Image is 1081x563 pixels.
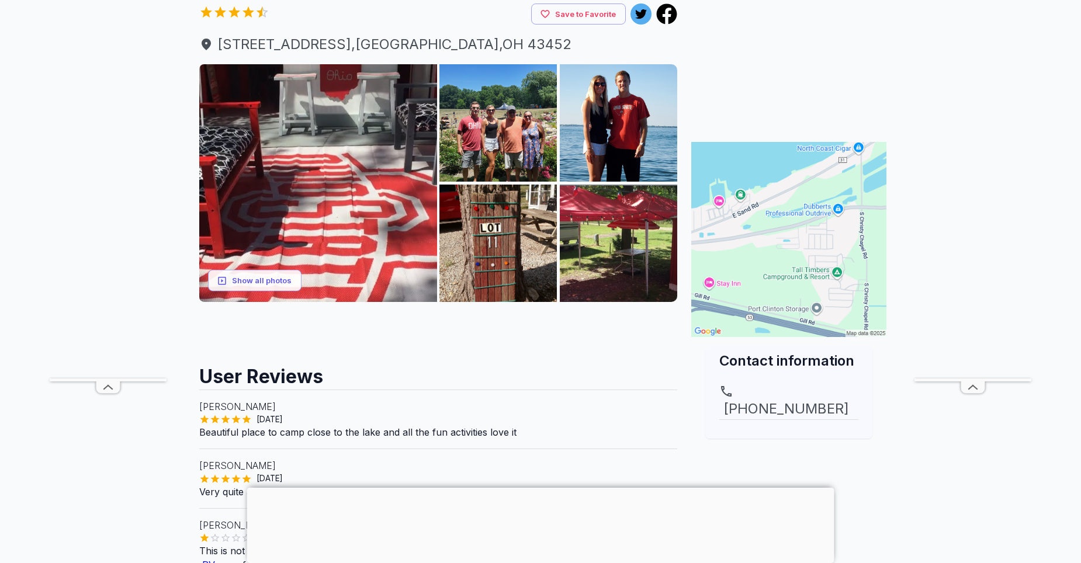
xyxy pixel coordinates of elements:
[531,4,626,25] button: Save to Favorite
[247,488,834,560] iframe: Advertisement
[439,185,557,302] img: AAcXr8rD23b9j0qyAXqijjRiHR8TYgQ4EDJp0Xf8ItCTohkHEoHLais1YfgSzrrsEGGaJPs3KqGQ6UU4Sj1yigfjeMPN8Iixw...
[199,458,677,472] p: [PERSON_NAME]
[252,472,287,484] span: [DATE]
[199,485,677,499] p: Very quite and very nice people
[199,355,677,390] h2: User Reviews
[199,302,677,355] iframe: Advertisement
[199,399,677,413] p: [PERSON_NAME]
[199,64,437,302] img: AAcXr8oAx5jHduQaeAty9J5zYioKlaXxPivkZ6saiZ27vRtgjKCwJrwoU2UG6bEL9Kxwu5vFIcsCWt3UHTanPZrm9sy5gxZAy...
[439,64,557,182] img: AAcXr8rFR0Qc959coQGUuAgeyjZJAhIQn3YUisEZ4_3YlyuVIw0F2F7zVWo_AZpIQrRo3QWRC0IJnBE9B8b2oNWvv9HLOC2BO...
[719,351,858,370] h2: Contact information
[914,28,1031,378] iframe: Advertisement
[719,384,858,419] a: [PHONE_NUMBER]
[208,270,302,291] button: Show all photos
[560,185,677,302] img: AAcXr8rtPrIes-NeQ4OZBEvI3lk7EtMZHtE0kWTZazrUQ3eZkDi3bIYnMi9V4RwQIZvhB9xB1Qz-HTBsRjpuhj8dus_2JPQX-...
[199,34,677,55] span: [STREET_ADDRESS] , [GEOGRAPHIC_DATA] , OH 43452
[199,425,677,439] p: Beautiful place to camp close to the lake and all the fun activities love it
[252,413,287,425] span: [DATE]
[691,142,886,337] img: Map for Lakeland Campground
[199,34,677,55] a: [STREET_ADDRESS],[GEOGRAPHIC_DATA],OH 43452
[560,64,677,182] img: AAcXr8oIarsdipmfNzV51vmb7RqoZmgrfru-PZr_dJ-t5SFyVXnMHojw3t_IeywyPZUZGwdiagMDPByjeZjpT8s7P5h0mAftp...
[199,518,677,532] p: [PERSON_NAME]
[50,28,167,378] iframe: Advertisement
